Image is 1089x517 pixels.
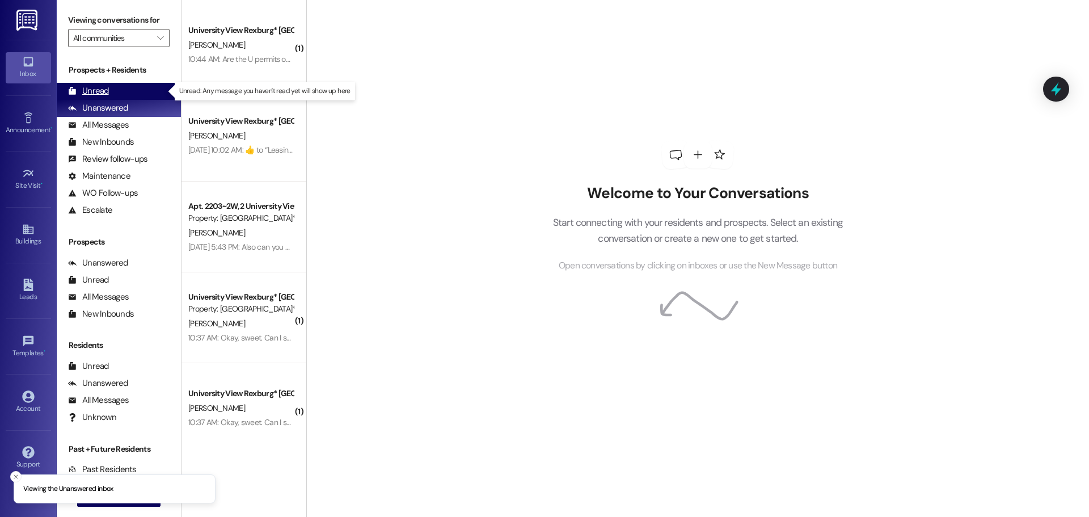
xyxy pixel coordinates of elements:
[188,115,293,127] div: University View Rexburg* [GEOGRAPHIC_DATA]
[68,136,134,148] div: New Inbounds
[188,303,293,315] div: Property: [GEOGRAPHIC_DATA]*
[68,257,128,269] div: Unanswered
[6,164,51,195] a: Site Visit •
[188,145,760,155] div: [DATE] 10:02 AM: ​👍​ to “ Leasing ([GEOGRAPHIC_DATA]*): Yes!! Please make sure you respect their ...
[188,200,293,212] div: Apt. 2203~2W, 2 University View Rexburg Guarantors
[6,387,51,418] a: Account
[535,215,860,247] p: Start connecting with your residents and prospects. Select an existing conversation or create a n...
[188,228,245,238] span: [PERSON_NAME]
[188,212,293,224] div: Property: [GEOGRAPHIC_DATA]*
[6,275,51,306] a: Leads
[188,242,688,252] div: [DATE] 5:43 PM: Also can you send me messages to my cell phone number at [PHONE_NUMBER] this is m...
[68,102,128,114] div: Unanswered
[6,52,51,83] a: Inbox
[188,40,245,50] span: [PERSON_NAME]
[6,443,51,473] a: Support
[68,360,109,372] div: Unread
[50,124,52,132] span: •
[68,377,128,389] div: Unanswered
[44,347,45,355] span: •
[10,471,22,482] button: Close toast
[68,464,137,476] div: Past Residents
[68,85,109,97] div: Unread
[41,180,43,188] span: •
[188,318,245,329] span: [PERSON_NAME]
[188,54,371,64] div: 10:44 AM: Are the U permits okay for overnight parking?
[68,394,129,406] div: All Messages
[73,29,151,47] input: All communities
[57,339,181,351] div: Residents
[179,86,351,96] p: Unread: Any message you haven't read yet will show up here
[68,411,116,423] div: Unknown
[188,417,493,427] div: 10:37 AM: Okay, sweet. Can I still use the parking pass I have rn on the car I'm using right now?
[68,187,138,199] div: WO Follow-ups
[535,184,860,203] h2: Welcome to Your Conversations
[68,291,129,303] div: All Messages
[188,388,293,400] div: University View Rexburg* [GEOGRAPHIC_DATA]
[188,291,293,303] div: University View Rexburg* [GEOGRAPHIC_DATA]
[23,484,113,494] p: Viewing the Unanswered inbox
[6,220,51,250] a: Buildings
[188,24,293,36] div: University View Rexburg* [GEOGRAPHIC_DATA]
[57,236,181,248] div: Prospects
[68,11,170,29] label: Viewing conversations for
[68,274,109,286] div: Unread
[16,10,40,31] img: ResiDesk Logo
[188,333,493,343] div: 10:37 AM: Okay, sweet. Can I still use the parking pass I have rn on the car I'm using right now?
[68,308,134,320] div: New Inbounds
[68,204,112,216] div: Escalate
[157,33,163,43] i: 
[188,131,245,141] span: [PERSON_NAME]
[57,443,181,455] div: Past + Future Residents
[68,119,129,131] div: All Messages
[68,153,147,165] div: Review follow-ups
[6,331,51,362] a: Templates •
[57,64,181,76] div: Prospects + Residents
[188,403,245,413] span: [PERSON_NAME]
[559,259,837,273] span: Open conversations by clicking on inboxes or use the New Message button
[68,170,130,182] div: Maintenance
